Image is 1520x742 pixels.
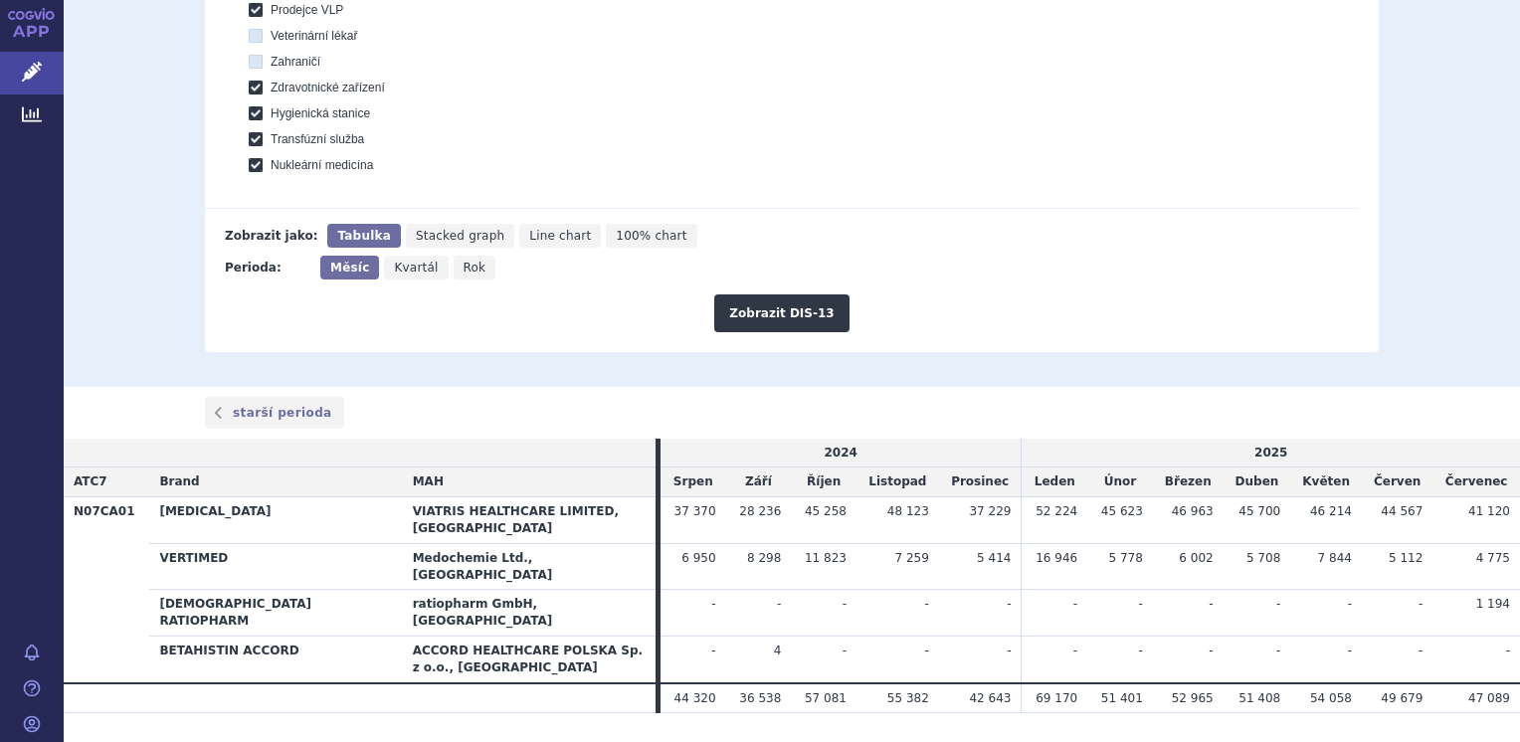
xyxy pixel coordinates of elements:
[1179,551,1213,565] span: 6 002
[924,597,928,611] span: -
[149,590,402,637] th: [DEMOGRAPHIC_DATA] RATIOPHARM
[887,504,929,518] span: 48 123
[711,644,715,657] span: -
[1139,597,1143,611] span: -
[1036,504,1077,518] span: 52 224
[924,644,928,657] span: -
[843,597,847,611] span: -
[1310,504,1352,518] span: 46 214
[805,551,847,565] span: 11 823
[529,229,591,243] span: Line chart
[64,497,149,683] th: N07CA01
[1172,691,1214,705] span: 52 965
[1238,504,1280,518] span: 45 700
[1276,597,1280,611] span: -
[791,467,856,497] td: Říjen
[1007,597,1011,611] span: -
[149,543,402,590] th: VERTIMED
[714,294,849,332] button: Zobrazit DIS-13
[337,229,390,243] span: Tabulka
[271,81,385,94] span: Zdravotnické zařízení
[1238,691,1280,705] span: 51 408
[1109,551,1143,565] span: 5 778
[403,590,656,637] th: ratiopharm GmbH, [GEOGRAPHIC_DATA]
[1224,467,1291,497] td: Duben
[149,497,402,544] th: [MEDICAL_DATA]
[1476,597,1510,611] span: 1 194
[1476,551,1510,565] span: 4 775
[394,261,438,275] span: Kvartál
[271,55,320,69] span: Zahraničí
[777,597,781,611] span: -
[805,504,847,518] span: 45 258
[843,644,847,657] span: -
[1276,644,1280,657] span: -
[739,691,781,705] span: 36 538
[1036,551,1077,565] span: 16 946
[413,474,444,488] span: MAH
[1290,467,1362,497] td: Květen
[726,467,792,497] td: Září
[1209,597,1213,611] span: -
[1073,644,1077,657] span: -
[1087,467,1153,497] td: Únor
[674,504,716,518] span: 37 370
[711,597,715,611] span: -
[681,551,715,565] span: 6 950
[1381,691,1423,705] span: 49 679
[969,504,1011,518] span: 37 229
[1101,504,1143,518] span: 45 623
[661,467,726,497] td: Srpen
[159,474,199,488] span: Brand
[1022,439,1520,467] td: 2025
[416,229,504,243] span: Stacked graph
[1101,691,1143,705] span: 51 401
[271,106,370,120] span: Hygienická stanice
[464,261,486,275] span: Rok
[149,636,402,682] th: BETAHISTIN ACCORD
[205,397,344,429] a: starší perioda
[616,229,686,243] span: 100% chart
[1348,644,1352,657] span: -
[1172,504,1214,518] span: 46 963
[1506,644,1510,657] span: -
[403,497,656,544] th: VIATRIS HEALTHCARE LIMITED, [GEOGRAPHIC_DATA]
[74,474,107,488] span: ATC7
[1419,597,1423,611] span: -
[774,644,782,657] span: 4
[661,439,1022,467] td: 2024
[1246,551,1280,565] span: 5 708
[1389,551,1423,565] span: 5 112
[225,224,317,248] div: Zobrazit jako:
[969,691,1011,705] span: 42 643
[1419,644,1423,657] span: -
[1318,551,1352,565] span: 7 844
[1310,691,1352,705] span: 54 058
[1468,504,1510,518] span: 41 120
[894,551,928,565] span: 7 259
[1153,467,1224,497] td: Březen
[1432,467,1520,497] td: Červenec
[1139,644,1143,657] span: -
[403,636,656,682] th: ACCORD HEALTHCARE POLSKA Sp. z o.o., [GEOGRAPHIC_DATA]
[403,543,656,590] th: Medochemie Ltd., [GEOGRAPHIC_DATA]
[674,691,716,705] span: 44 320
[1022,467,1087,497] td: Leden
[856,467,939,497] td: Listopad
[1073,597,1077,611] span: -
[1468,691,1510,705] span: 47 089
[271,3,343,17] span: Prodejce VLP
[1348,597,1352,611] span: -
[1381,504,1423,518] span: 44 567
[887,691,929,705] span: 55 382
[271,132,364,146] span: Transfúzní služba
[939,467,1022,497] td: Prosinec
[271,158,373,172] span: Nukleární medicína
[1209,644,1213,657] span: -
[1007,644,1011,657] span: -
[1362,467,1432,497] td: Červen
[805,691,847,705] span: 57 081
[225,256,310,279] div: Perioda:
[330,261,369,275] span: Měsíc
[271,29,357,43] span: Veterinární lékař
